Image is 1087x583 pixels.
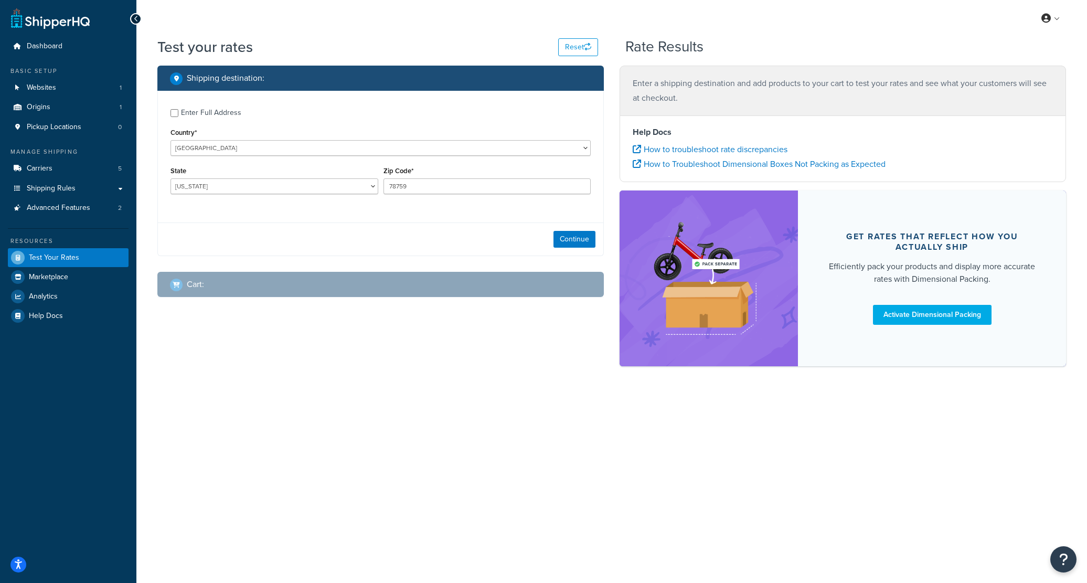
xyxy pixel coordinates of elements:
span: Carriers [27,164,52,173]
button: Open Resource Center [1050,546,1077,573]
a: How to troubleshoot rate discrepancies [633,143,787,155]
a: Analytics [8,287,129,306]
span: 2 [118,204,122,213]
label: Country* [170,129,197,136]
li: Advanced Features [8,198,129,218]
span: 1 [120,83,122,92]
div: Resources [8,237,129,246]
span: Websites [27,83,56,92]
a: Websites1 [8,78,129,98]
label: Zip Code* [383,167,413,175]
a: How to Troubleshoot Dimensional Boxes Not Packing as Expected [633,158,886,170]
li: Pickup Locations [8,118,129,137]
button: Reset [558,38,598,56]
input: Enter Full Address [170,109,178,117]
span: Marketplace [29,273,68,282]
p: Enter a shipping destination and add products to your cart to test your rates and see what your c... [633,76,1053,105]
div: Basic Setup [8,67,129,76]
a: Origins1 [8,98,129,117]
span: Shipping Rules [27,184,76,193]
span: Pickup Locations [27,123,81,132]
a: Help Docs [8,306,129,325]
span: Advanced Features [27,204,90,213]
div: Enter Full Address [181,105,241,120]
div: Efficiently pack your products and display more accurate rates with Dimensional Packing. [823,260,1041,285]
a: Dashboard [8,37,129,56]
label: State [170,167,186,175]
h1: Test your rates [157,37,253,57]
h4: Help Docs [633,126,1053,139]
span: Test Your Rates [29,253,79,262]
span: 1 [120,103,122,112]
li: Origins [8,98,129,117]
a: Test Your Rates [8,248,129,267]
span: Dashboard [27,42,62,51]
li: Websites [8,78,129,98]
h2: Rate Results [625,39,704,55]
div: Manage Shipping [8,147,129,156]
span: Analytics [29,292,58,301]
a: Activate Dimensional Packing [873,305,992,325]
h2: Shipping destination : [187,73,264,83]
span: Origins [27,103,50,112]
h2: Cart : [187,280,204,289]
img: feature-image-dim-d40ad3071a2b3c8e08177464837368e35600d3c5e73b18a22c1e4bb210dc32ac.png [643,206,774,350]
li: Carriers [8,159,129,178]
a: Advanced Features2 [8,198,129,218]
span: 5 [118,164,122,173]
a: Pickup Locations0 [8,118,129,137]
a: Carriers5 [8,159,129,178]
span: Help Docs [29,312,63,321]
button: Continue [553,231,595,248]
div: Get rates that reflect how you actually ship [823,231,1041,252]
a: Shipping Rules [8,179,129,198]
span: 0 [118,123,122,132]
a: Marketplace [8,268,129,287]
